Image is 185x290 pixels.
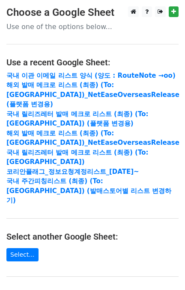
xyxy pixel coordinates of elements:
[6,57,179,67] h4: Use a recent Google Sheet:
[6,22,179,31] p: Use one of the options below...
[6,248,39,261] a: Select...
[6,168,139,176] a: 코리안플래그_정보요청계정리스트_[DATE]~
[6,129,179,147] a: 해외 발매 메크로 리스트 (최종) (To: [GEOGRAPHIC_DATA])_NetEaseOverseasRelease
[6,231,179,242] h4: Select another Google Sheet:
[6,149,148,166] a: 국내 릴리즈레터 발매 메크로 리스트 (최종) (To:[GEOGRAPHIC_DATA])
[6,81,179,108] a: 해외 발매 메크로 리스트 (최종) (To: [GEOGRAPHIC_DATA])_NetEaseOverseasRelease (플랫폼 변경용)
[6,110,148,128] a: 국내 릴리즈레터 발매 메크로 리스트 (최종) (To:[GEOGRAPHIC_DATA]) (플랫폼 변경용)
[6,177,171,204] a: 국내 주간피칭리스트 (최종) (To:[GEOGRAPHIC_DATA]) (발매스토어별 리스트 변경하기)
[6,6,179,19] h3: Choose a Google Sheet
[6,72,176,79] a: 국내 이관 이메일 리스트 양식 (양도 : RouteNote →oo)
